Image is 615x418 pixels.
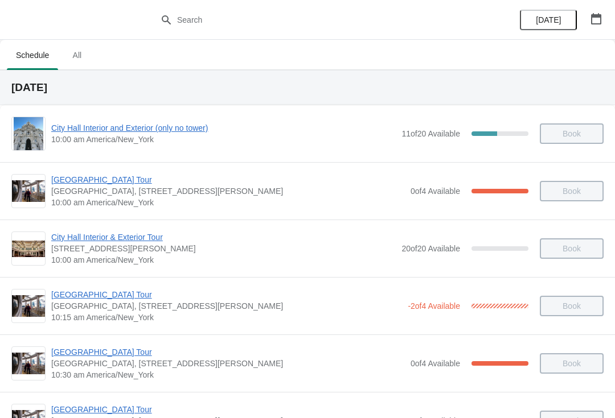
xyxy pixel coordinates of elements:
span: 20 of 20 Available [401,244,460,253]
span: 0 of 4 Available [411,359,460,368]
span: [GEOGRAPHIC_DATA], [STREET_ADDRESS][PERSON_NAME] [51,358,405,369]
img: City Hall Tower Tour | City Hall Visitor Center, 1400 John F Kennedy Boulevard Suite 121, Philade... [12,180,45,202]
span: [GEOGRAPHIC_DATA] Tour [51,404,405,415]
input: Search [177,10,461,30]
button: [DATE] [520,10,577,30]
span: 11 of 20 Available [401,129,460,138]
span: [DATE] [536,15,561,24]
span: [GEOGRAPHIC_DATA], [STREET_ADDRESS][PERSON_NAME] [51,185,405,197]
span: City Hall Interior and Exterior (only no tower) [51,122,396,134]
img: City Hall Interior and Exterior (only no tower) | | 10:00 am America/New_York [14,117,44,150]
span: [GEOGRAPHIC_DATA] Tour [51,174,405,185]
span: All [63,45,91,65]
span: 10:00 am America/New_York [51,197,405,208]
span: 10:00 am America/New_York [51,134,396,145]
img: City Hall Tower Tour | City Hall Visitor Center, 1400 John F Kennedy Boulevard Suite 121, Philade... [12,295,45,317]
span: [GEOGRAPHIC_DATA], [STREET_ADDRESS][PERSON_NAME] [51,300,402,312]
span: [GEOGRAPHIC_DATA] Tour [51,346,405,358]
img: City Hall Tower Tour | City Hall Visitor Center, 1400 John F Kennedy Boulevard Suite 121, Philade... [12,353,45,375]
span: City Hall Interior & Exterior Tour [51,231,396,243]
span: [STREET_ADDRESS][PERSON_NAME] [51,243,396,254]
span: 10:30 am America/New_York [51,369,405,380]
span: [GEOGRAPHIC_DATA] Tour [51,289,402,300]
span: 10:15 am America/New_York [51,312,402,323]
span: -2 of 4 Available [408,301,460,311]
span: Schedule [7,45,58,65]
h2: [DATE] [11,82,604,93]
img: City Hall Interior & Exterior Tour | 1400 John F Kennedy Boulevard, Suite 121, Philadelphia, PA, ... [12,241,45,257]
span: 10:00 am America/New_York [51,254,396,266]
span: 0 of 4 Available [411,187,460,196]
